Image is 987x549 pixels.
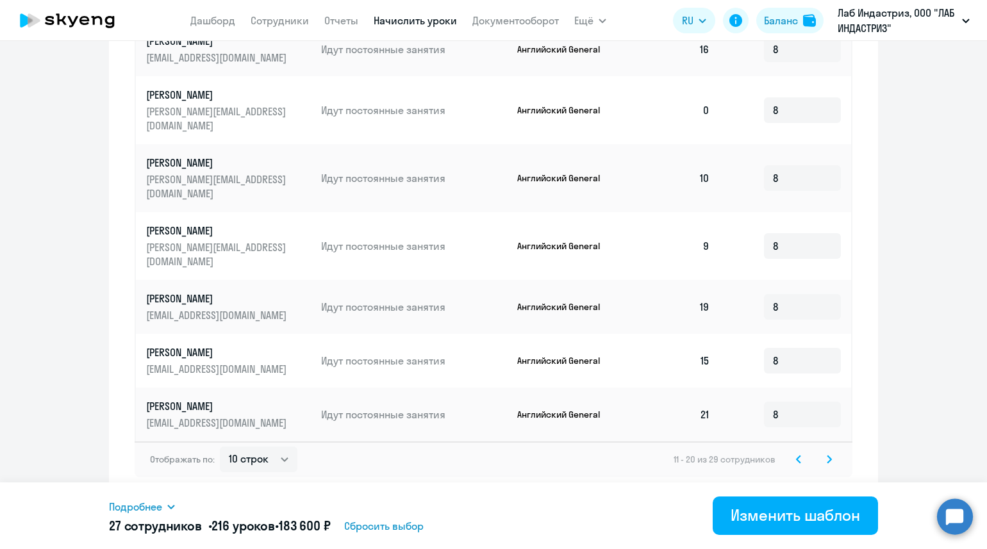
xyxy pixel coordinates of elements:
[517,44,613,55] p: Английский General
[146,308,290,322] p: [EMAIL_ADDRESS][DOMAIN_NAME]
[631,334,720,388] td: 15
[146,291,290,306] p: [PERSON_NAME]
[803,14,816,27] img: balance
[146,362,290,376] p: [EMAIL_ADDRESS][DOMAIN_NAME]
[344,518,424,534] span: Сбросить выбор
[631,144,720,212] td: 10
[324,14,358,27] a: Отчеты
[146,345,311,376] a: [PERSON_NAME][EMAIL_ADDRESS][DOMAIN_NAME]
[279,518,331,534] span: 183 600 ₽
[146,104,290,133] p: [PERSON_NAME][EMAIL_ADDRESS][DOMAIN_NAME]
[838,5,957,36] p: Лаб Индастриз, ООО "ЛАБ ИНДАСТРИЗ"
[574,8,606,33] button: Ещё
[146,399,290,413] p: [PERSON_NAME]
[517,172,613,184] p: Английский General
[146,88,290,102] p: [PERSON_NAME]
[146,34,311,65] a: [PERSON_NAME][EMAIL_ADDRESS][DOMAIN_NAME]
[517,355,613,366] p: Английский General
[146,156,290,170] p: [PERSON_NAME]
[146,34,290,48] p: [PERSON_NAME]
[674,454,775,465] span: 11 - 20 из 29 сотрудников
[146,224,311,268] a: [PERSON_NAME][PERSON_NAME][EMAIL_ADDRESS][DOMAIN_NAME]
[374,14,457,27] a: Начислить уроки
[472,14,559,27] a: Документооборот
[631,22,720,76] td: 16
[321,407,507,422] p: Идут постоянные занятия
[517,409,613,420] p: Английский General
[321,300,507,314] p: Идут постоянные занятия
[631,76,720,144] td: 0
[673,8,715,33] button: RU
[631,212,720,280] td: 9
[109,499,162,514] span: Подробнее
[517,104,613,116] p: Английский General
[146,345,290,359] p: [PERSON_NAME]
[150,454,215,465] span: Отображать по:
[146,172,290,201] p: [PERSON_NAME][EMAIL_ADDRESS][DOMAIN_NAME]
[146,88,311,133] a: [PERSON_NAME][PERSON_NAME][EMAIL_ADDRESS][DOMAIN_NAME]
[321,171,507,185] p: Идут постоянные занятия
[146,240,290,268] p: [PERSON_NAME][EMAIL_ADDRESS][DOMAIN_NAME]
[190,14,235,27] a: Дашборд
[713,496,878,535] button: Изменить шаблон
[756,8,824,33] button: Балансbalance
[574,13,593,28] span: Ещё
[321,239,507,253] p: Идут постоянные занятия
[321,354,507,368] p: Идут постоянные занятия
[517,240,613,252] p: Английский General
[321,42,507,56] p: Идут постоянные занятия
[831,5,976,36] button: Лаб Индастриз, ООО "ЛАБ ИНДАСТРИЗ"
[109,517,330,535] h5: 27 сотрудников • •
[517,301,613,313] p: Английский General
[211,518,275,534] span: 216 уроков
[146,51,290,65] p: [EMAIL_ADDRESS][DOMAIN_NAME]
[146,156,311,201] a: [PERSON_NAME][PERSON_NAME][EMAIL_ADDRESS][DOMAIN_NAME]
[146,399,311,430] a: [PERSON_NAME][EMAIL_ADDRESS][DOMAIN_NAME]
[146,291,311,322] a: [PERSON_NAME][EMAIL_ADDRESS][DOMAIN_NAME]
[251,14,309,27] a: Сотрудники
[631,280,720,334] td: 19
[631,388,720,441] td: 21
[146,416,290,430] p: [EMAIL_ADDRESS][DOMAIN_NAME]
[731,505,860,525] div: Изменить шаблон
[321,103,507,117] p: Идут постоянные занятия
[146,224,290,238] p: [PERSON_NAME]
[682,13,693,28] span: RU
[764,13,798,28] div: Баланс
